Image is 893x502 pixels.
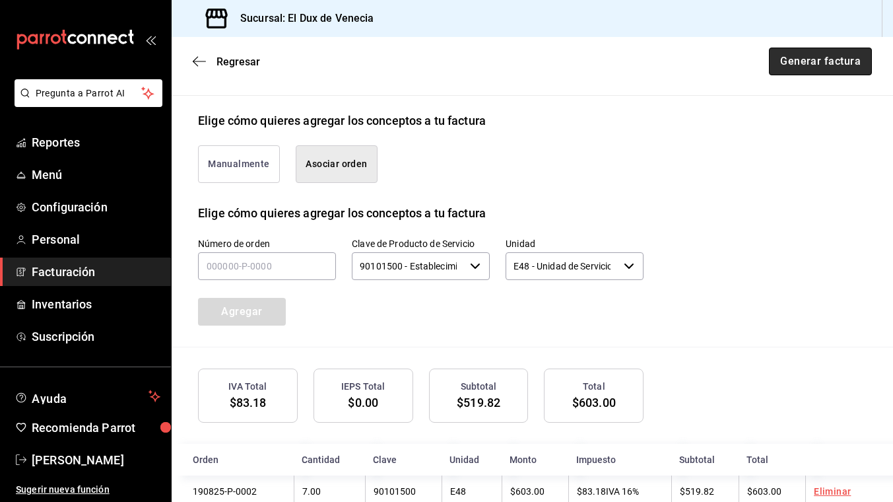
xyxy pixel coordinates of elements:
[32,328,160,345] span: Suscripción
[671,444,739,476] th: Subtotal
[193,55,260,68] button: Regresar
[32,133,160,151] span: Reportes
[457,396,500,410] span: $519.82
[352,238,490,248] label: Clave de Producto de Servicio
[680,486,714,497] span: $519.82
[230,396,267,410] span: $83.18
[216,55,260,68] span: Regresar
[572,396,616,410] span: $603.00
[32,263,160,281] span: Facturación
[769,48,872,75] button: Generar factura
[814,486,851,497] a: Eliminar
[583,380,605,394] h3: Total
[32,388,143,404] span: Ayuda
[32,451,160,469] span: [PERSON_NAME]
[341,380,385,394] h3: IEPS Total
[510,486,545,497] span: $603.00
[198,252,336,280] input: 000000-P-0000
[198,145,280,183] button: Manualmente
[198,238,336,248] label: Número de orden
[442,444,502,476] th: Unidad
[296,145,378,183] button: Asociar orden
[15,79,162,107] button: Pregunta a Parrot AI
[32,166,160,184] span: Menú
[294,444,365,476] th: Cantidad
[32,231,160,248] span: Personal
[461,380,497,394] h3: Subtotal
[568,444,671,476] th: Impuesto
[198,204,486,222] div: Elige cómo quieres agregar los conceptos a tu factura
[352,252,465,280] input: Elige una opción
[502,444,568,476] th: Monto
[198,112,486,129] div: Elige cómo quieres agregar los conceptos a tu factura
[16,483,160,497] span: Sugerir nueva función
[739,444,805,476] th: Total
[32,295,160,313] span: Inventarios
[302,486,321,497] span: 7.00
[747,486,781,497] span: $603.00
[348,396,378,410] span: $0.00
[577,486,606,497] span: $83.18
[365,444,442,476] th: Clave
[228,380,267,394] h3: IVA Total
[506,252,618,280] input: Elige una opción
[32,419,160,437] span: Recomienda Parrot
[172,444,294,476] th: Orden
[32,198,160,216] span: Configuración
[506,238,644,248] label: Unidad
[145,34,156,45] button: open_drawer_menu
[36,87,142,100] span: Pregunta a Parrot AI
[9,96,162,110] a: Pregunta a Parrot AI
[230,11,374,26] h3: Sucursal: El Dux de Venecia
